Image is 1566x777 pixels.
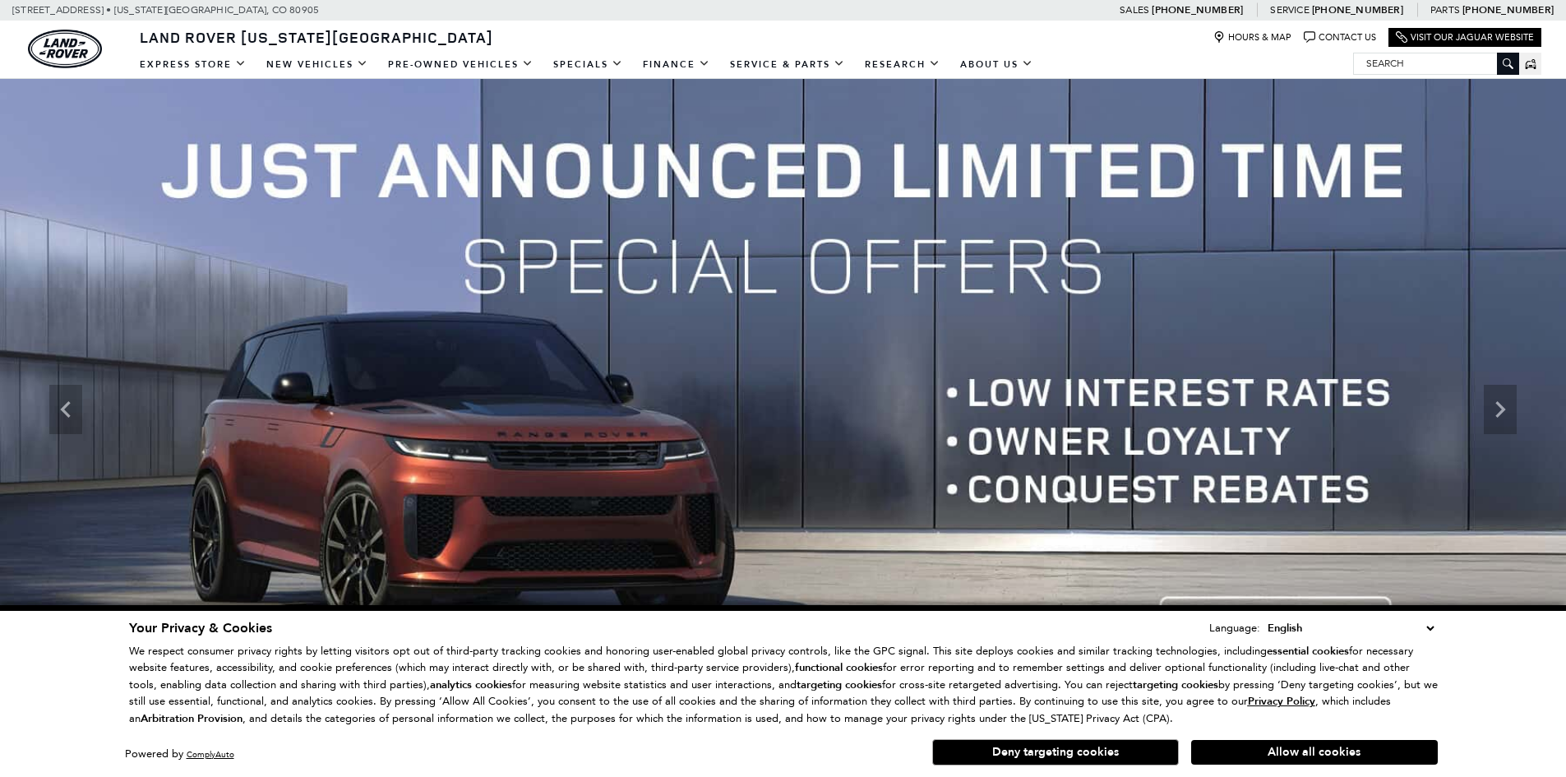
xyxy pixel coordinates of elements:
a: Land Rover [US_STATE][GEOGRAPHIC_DATA] [130,27,503,47]
a: [STREET_ADDRESS] • [US_STATE][GEOGRAPHIC_DATA], CO 80905 [12,4,319,16]
a: Specials [543,50,633,79]
span: Parts [1430,4,1460,16]
span: Sales [1120,4,1149,16]
strong: analytics cookies [430,678,512,692]
a: Hours & Map [1213,31,1291,44]
img: Land Rover [28,30,102,68]
a: New Vehicles [256,50,378,79]
a: land-rover [28,30,102,68]
a: About Us [950,50,1043,79]
strong: essential cookies [1267,644,1349,659]
a: Finance [633,50,720,79]
p: We respect consumer privacy rights by letting visitors opt out of third-party tracking cookies an... [129,643,1438,728]
span: Land Rover [US_STATE][GEOGRAPHIC_DATA] [140,27,493,47]
a: Privacy Policy [1248,695,1315,707]
strong: Arbitration Provision [141,711,243,726]
a: Pre-Owned Vehicles [378,50,543,79]
a: ComplyAuto [187,749,234,760]
a: [PHONE_NUMBER] [1152,3,1243,16]
button: Deny targeting cookies [932,739,1179,765]
select: Language Select [1263,619,1438,637]
div: Language: [1209,622,1260,633]
a: Research [855,50,950,79]
input: Search [1354,53,1518,73]
strong: targeting cookies [1133,678,1218,692]
button: Allow all cookies [1191,740,1438,765]
div: Next [1484,385,1517,434]
div: Previous [49,385,82,434]
a: EXPRESS STORE [130,50,256,79]
span: Your Privacy & Cookies [129,619,272,637]
strong: targeting cookies [797,678,882,692]
div: Powered by [125,749,234,760]
nav: Main Navigation [130,50,1043,79]
a: [PHONE_NUMBER] [1462,3,1554,16]
a: [PHONE_NUMBER] [1312,3,1403,16]
a: Visit Our Jaguar Website [1396,31,1534,44]
a: Service & Parts [720,50,855,79]
span: Service [1270,4,1309,16]
a: Contact Us [1304,31,1376,44]
strong: functional cookies [795,660,883,675]
u: Privacy Policy [1248,694,1315,709]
